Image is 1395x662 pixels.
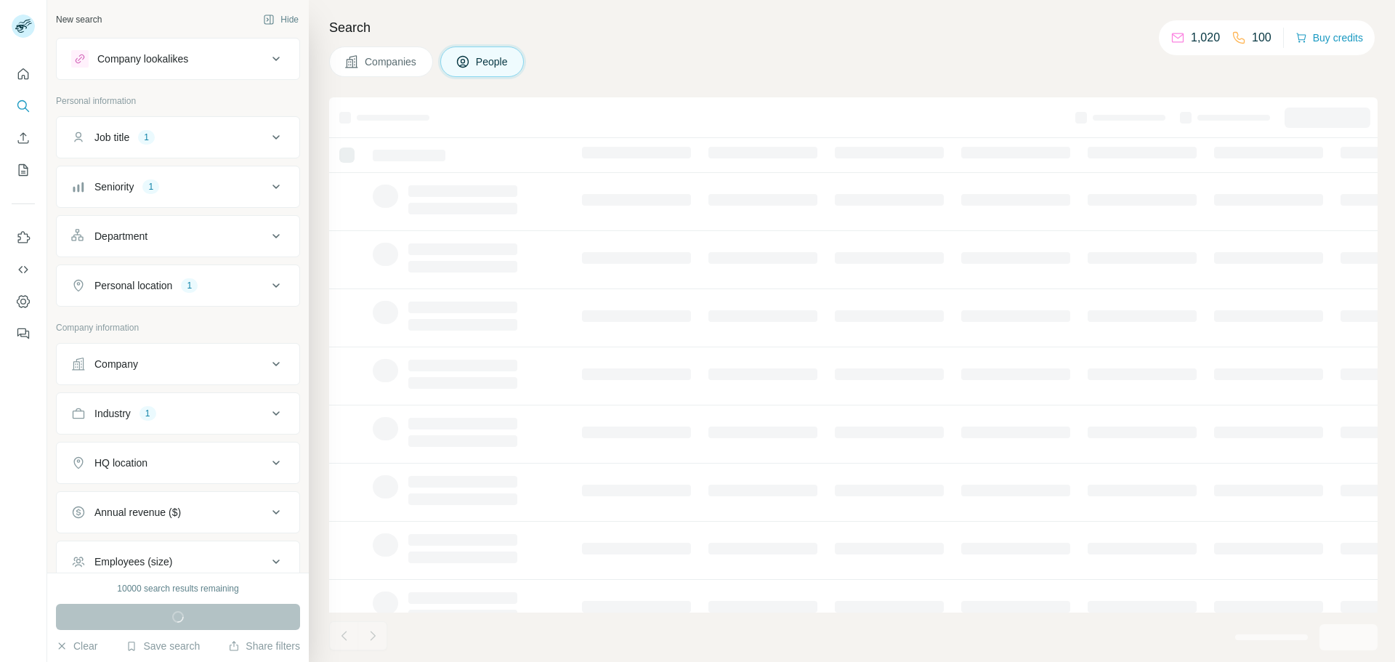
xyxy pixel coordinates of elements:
[94,229,147,243] div: Department
[228,639,300,653] button: Share filters
[56,639,97,653] button: Clear
[12,61,35,87] button: Quick start
[56,13,102,26] div: New search
[1252,29,1271,47] p: 100
[57,347,299,382] button: Company
[139,407,156,420] div: 1
[94,554,172,569] div: Employees (size)
[1295,28,1363,48] button: Buy credits
[476,55,509,69] span: People
[56,94,300,108] p: Personal information
[94,406,131,421] div: Industry
[12,157,35,183] button: My lists
[57,268,299,303] button: Personal location1
[94,505,181,520] div: Annual revenue ($)
[138,131,155,144] div: 1
[12,93,35,119] button: Search
[12,225,35,251] button: Use Surfe on LinkedIn
[94,357,138,371] div: Company
[57,41,299,76] button: Company lookalikes
[94,179,134,194] div: Seniority
[12,125,35,151] button: Enrich CSV
[329,17,1378,38] h4: Search
[57,120,299,155] button: Job title1
[57,544,299,579] button: Employees (size)
[142,180,159,193] div: 1
[94,456,147,470] div: HQ location
[57,169,299,204] button: Seniority1
[12,257,35,283] button: Use Surfe API
[12,320,35,347] button: Feedback
[56,321,300,334] p: Company information
[1191,29,1220,47] p: 1,020
[94,130,129,145] div: Job title
[97,52,188,66] div: Company lookalikes
[117,582,238,595] div: 10000 search results remaining
[12,288,35,315] button: Dashboard
[57,396,299,431] button: Industry1
[181,279,198,292] div: 1
[365,55,418,69] span: Companies
[253,9,309,31] button: Hide
[126,639,200,653] button: Save search
[57,219,299,254] button: Department
[57,495,299,530] button: Annual revenue ($)
[94,278,172,293] div: Personal location
[57,445,299,480] button: HQ location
